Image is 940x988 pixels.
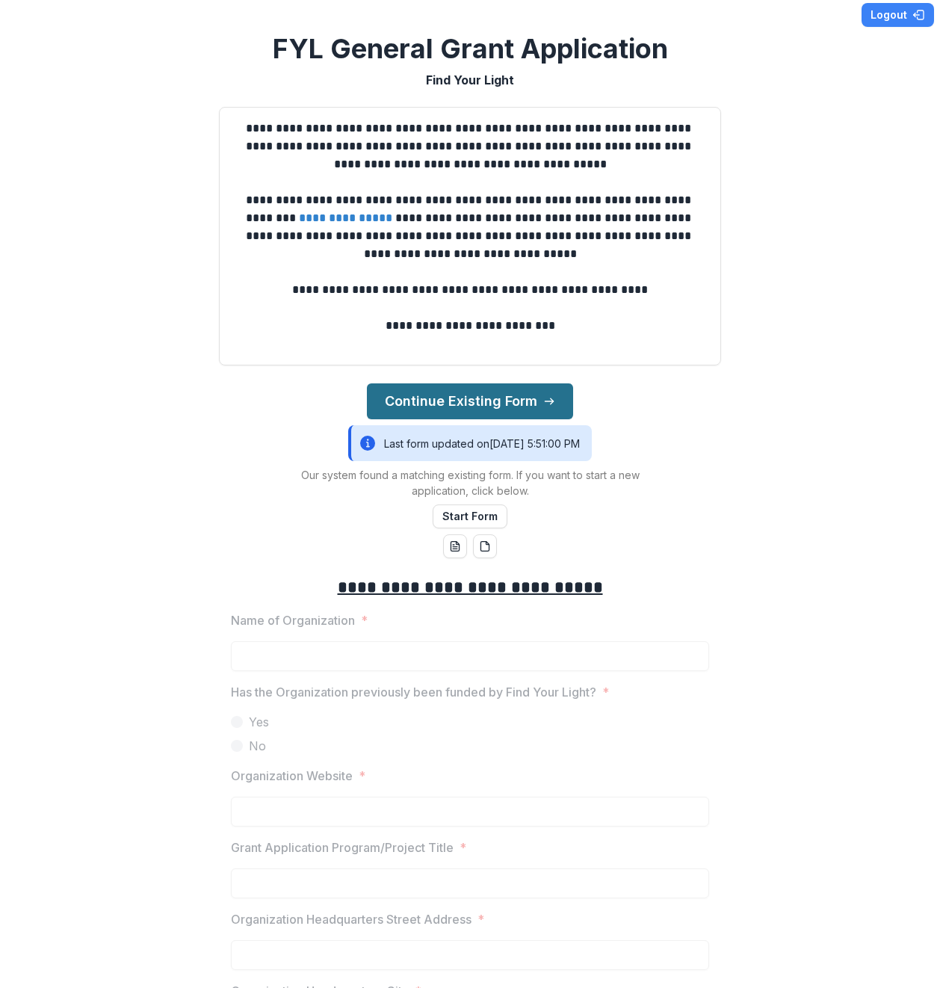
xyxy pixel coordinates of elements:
button: pdf-download [473,534,497,558]
button: Continue Existing Form [367,383,573,419]
p: Organization Website [231,767,353,785]
div: Last form updated on [DATE] 5:51:00 PM [348,425,592,461]
p: Has the Organization previously been funded by Find Your Light? [231,683,596,701]
p: Our system found a matching existing form. If you want to start a new application, click below. [283,467,657,498]
p: Find Your Light [426,71,514,89]
span: No [249,737,266,755]
p: Grant Application Program/Project Title [231,839,454,856]
button: Start Form [433,504,507,528]
button: word-download [443,534,467,558]
button: Logout [862,3,934,27]
h2: FYL General Grant Application [273,33,668,65]
span: Yes [249,713,269,731]
p: Name of Organization [231,611,355,629]
p: Organization Headquarters Street Address [231,910,471,928]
